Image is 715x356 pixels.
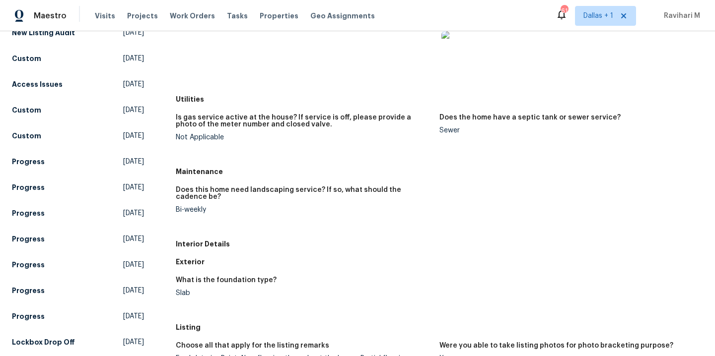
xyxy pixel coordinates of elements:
[176,167,703,177] h5: Maintenance
[123,79,144,89] span: [DATE]
[176,114,431,128] h5: Is gas service active at the house? If service is off, please provide a photo of the meter number...
[12,178,144,196] a: Progress[DATE]
[12,28,75,38] h5: New Listing Audit
[123,286,144,296] span: [DATE]
[439,127,695,134] div: Sewer
[227,12,248,19] span: Tasks
[12,286,45,296] h5: Progress
[95,11,115,21] span: Visits
[12,79,63,89] h5: Access Issues
[123,105,144,115] span: [DATE]
[12,260,45,270] h5: Progress
[123,260,144,270] span: [DATE]
[12,234,45,244] h5: Progress
[123,311,144,321] span: [DATE]
[12,105,41,115] h5: Custom
[12,337,75,347] h5: Lockbox Drop Off
[123,208,144,218] span: [DATE]
[176,134,431,141] div: Not Applicable
[123,182,144,192] span: [DATE]
[12,333,144,351] a: Lockbox Drop Off[DATE]
[12,230,144,248] a: Progress[DATE]
[12,131,41,141] h5: Custom
[123,337,144,347] span: [DATE]
[439,114,621,121] h5: Does the home have a septic tank or sewer service?
[176,206,431,213] div: Bi-weekly
[12,182,45,192] h5: Progress
[12,153,144,171] a: Progress[DATE]
[12,50,144,67] a: Custom[DATE]
[12,127,144,145] a: Custom[DATE]
[12,282,144,299] a: Progress[DATE]
[310,11,375,21] span: Geo Assignments
[260,11,298,21] span: Properties
[176,257,703,267] h5: Exterior
[123,234,144,244] span: [DATE]
[12,204,144,222] a: Progress[DATE]
[12,311,45,321] h5: Progress
[583,11,613,21] span: Dallas + 1
[12,256,144,274] a: Progress[DATE]
[176,290,431,297] div: Slab
[12,54,41,63] h5: Custom
[12,101,144,119] a: Custom[DATE]
[12,24,144,42] a: New Listing Audit[DATE]
[127,11,158,21] span: Projects
[123,157,144,167] span: [DATE]
[12,75,144,93] a: Access Issues[DATE]
[176,322,703,332] h5: Listing
[170,11,215,21] span: Work Orders
[123,28,144,38] span: [DATE]
[176,239,703,249] h5: Interior Details
[660,11,700,21] span: Ravihari M
[123,131,144,141] span: [DATE]
[176,186,431,200] h5: Does this home need landscaping service? If so, what should the cadence be?
[439,342,673,349] h5: Were you able to take listing photos for photo bracketing purpose?
[561,6,568,16] div: 61
[12,208,45,218] h5: Progress
[176,342,329,349] h5: Choose all that apply for the listing remarks
[34,11,67,21] span: Maestro
[176,277,277,284] h5: What is the foundation type?
[12,307,144,325] a: Progress[DATE]
[176,94,703,104] h5: Utilities
[123,54,144,63] span: [DATE]
[12,157,45,167] h5: Progress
